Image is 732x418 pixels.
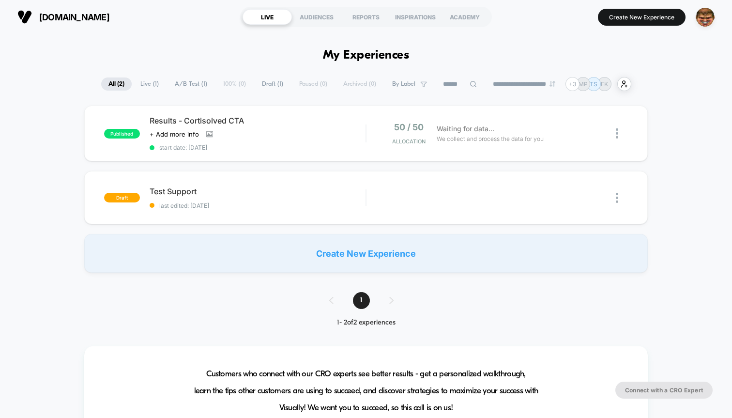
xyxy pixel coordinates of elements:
span: Waiting for data... [437,124,494,134]
button: Connect with a CRO Expert [615,382,713,399]
span: A/B Test ( 1 ) [168,77,214,91]
img: close [616,193,618,203]
p: TS [590,80,597,88]
button: ppic [693,7,717,27]
button: [DOMAIN_NAME] [15,9,112,25]
span: start date: [DATE] [150,144,366,151]
span: + Add more info [150,130,199,138]
img: Visually logo [17,10,32,24]
div: REPORTS [341,9,391,25]
span: Draft ( 1 ) [255,77,290,91]
div: Create New Experience [84,234,648,273]
span: We collect and process the data for you [437,134,544,143]
img: close [616,128,618,139]
span: [DOMAIN_NAME] [39,12,109,22]
div: INSPIRATIONS [391,9,440,25]
span: Allocation [392,138,426,145]
span: 1 [353,292,370,309]
span: Test Support [150,186,366,196]
div: 1 - 2 of 2 experiences [320,319,413,327]
span: By Label [392,80,415,88]
button: Create New Experience [598,9,686,26]
span: Results - Cortisolved CTA [150,116,366,125]
span: draft [104,193,140,202]
p: MP [579,80,588,88]
span: Live ( 1 ) [133,77,166,91]
div: ACADEMY [440,9,489,25]
span: Customers who connect with our CRO experts see better results - get a personalized walkthrough, l... [194,366,538,417]
div: AUDIENCES [292,9,341,25]
div: + 3 [565,77,579,91]
div: LIVE [243,9,292,25]
h1: My Experiences [323,48,410,62]
span: published [104,129,140,139]
img: ppic [696,8,715,27]
span: All ( 2 ) [101,77,132,91]
img: end [549,81,555,87]
span: 50 / 50 [394,122,424,132]
p: EK [601,80,608,88]
span: last edited: [DATE] [150,202,366,209]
